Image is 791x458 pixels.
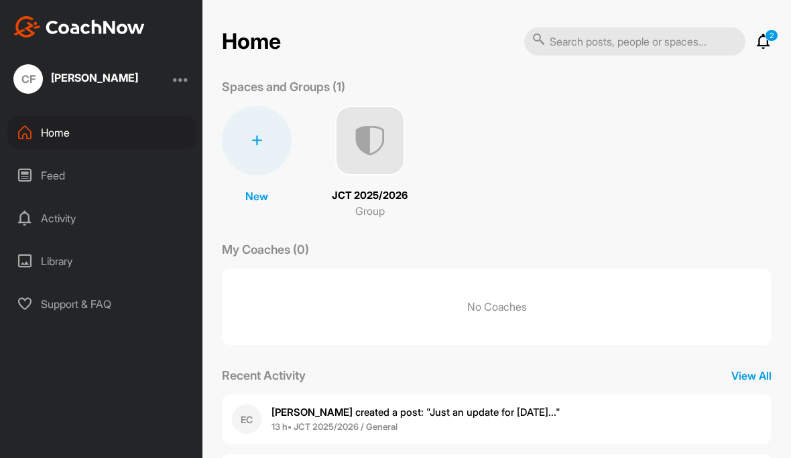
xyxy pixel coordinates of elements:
[355,203,385,219] p: Group
[332,188,408,204] p: JCT 2025/2026
[7,202,196,235] div: Activity
[222,240,309,258] p: My Coaches (0)
[222,29,281,55] h2: Home
[271,406,353,418] b: [PERSON_NAME]
[222,366,306,384] p: Recent Activity
[232,404,261,434] div: EC
[332,106,408,219] a: JCT 2025/2026Group
[765,29,778,42] p: 2
[51,72,138,83] div: [PERSON_NAME]
[222,78,345,96] p: Spaces and Groups (1)
[13,16,145,37] img: CoachNow
[335,106,405,175] img: uAAAAAElFTkSuQmCC
[7,287,196,321] div: Support & FAQ
[7,159,196,192] div: Feed
[245,188,268,204] p: New
[731,368,772,384] p: View All
[222,269,772,345] p: No Coaches
[271,421,398,432] b: 13 h • JCT 2025/2026 / General
[13,64,43,94] div: CF
[7,244,196,278] div: Library
[271,406,560,418] span: created a post : "Just an update for [DATE]..."
[524,27,745,56] input: Search posts, people or spaces...
[7,116,196,149] div: Home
